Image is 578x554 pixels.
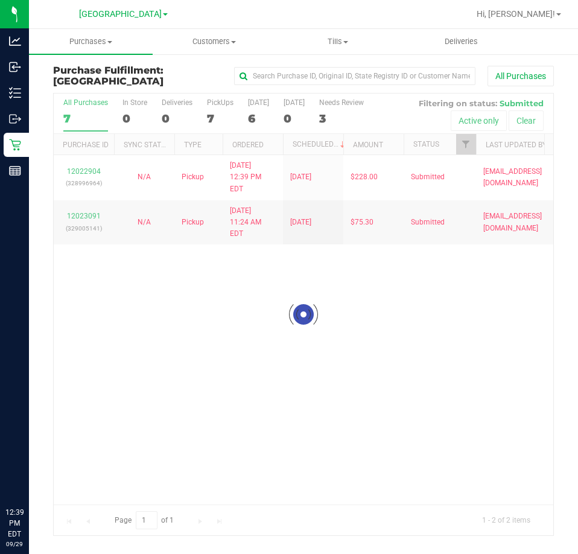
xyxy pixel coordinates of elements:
[487,66,554,86] button: All Purchases
[276,29,400,54] a: Tills
[29,36,153,47] span: Purchases
[12,457,48,494] iframe: Resource center
[53,65,220,86] h3: Purchase Fulfillment:
[428,36,494,47] span: Deliveries
[9,113,21,125] inline-svg: Outbound
[5,507,24,540] p: 12:39 PM EDT
[79,9,162,19] span: [GEOGRAPHIC_DATA]
[9,87,21,99] inline-svg: Inventory
[5,540,24,549] p: 09/29
[153,29,276,54] a: Customers
[29,29,153,54] a: Purchases
[399,29,523,54] a: Deliveries
[477,9,555,19] span: Hi, [PERSON_NAME]!
[234,67,475,85] input: Search Purchase ID, Original ID, State Registry ID or Customer Name...
[9,61,21,73] inline-svg: Inbound
[9,139,21,151] inline-svg: Retail
[9,35,21,47] inline-svg: Analytics
[153,36,276,47] span: Customers
[53,75,164,87] span: [GEOGRAPHIC_DATA]
[277,36,399,47] span: Tills
[9,165,21,177] inline-svg: Reports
